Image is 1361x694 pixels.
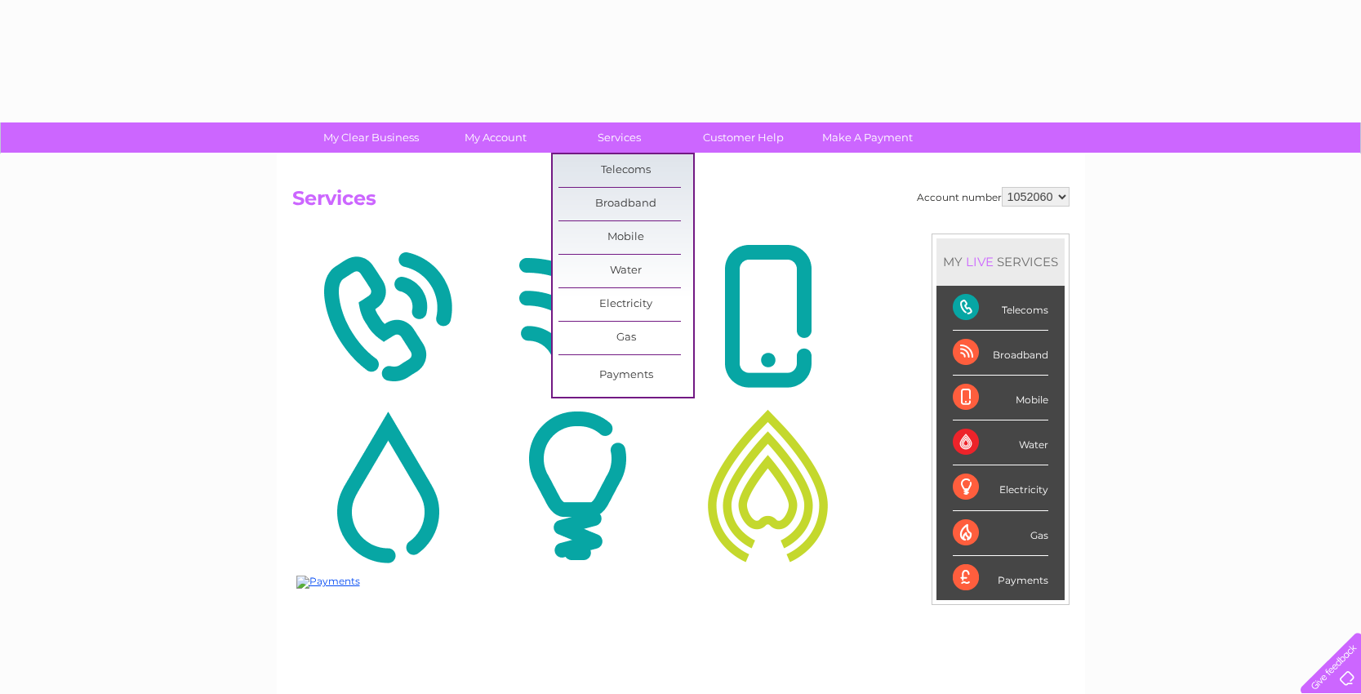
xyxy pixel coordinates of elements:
a: Customer Help [676,122,811,153]
img: Broadband [487,238,669,396]
div: MY SERVICES [936,238,1065,285]
a: My Account [428,122,563,153]
img: Water [296,407,478,565]
a: Mobile [558,221,693,254]
a: Water [558,255,693,287]
div: LIVE [963,254,997,269]
div: Water [953,420,1048,465]
div: Telecoms [953,286,1048,331]
div: Payments [953,556,1048,600]
div: Account number [917,187,1070,207]
a: Telecoms [558,154,693,187]
img: Mobile [677,238,859,396]
a: Payments [558,359,693,392]
div: Gas [953,511,1048,556]
img: Electricity [487,407,669,565]
div: Mobile [953,376,1048,420]
a: Services [552,122,687,153]
img: Payments [296,576,360,589]
h2: Services [292,187,1070,218]
a: Electricity [558,288,693,321]
div: Broadband [953,331,1048,376]
a: Make A Payment [800,122,935,153]
img: Gas [677,407,859,565]
img: Telecoms [296,238,478,396]
a: Broadband [558,188,693,220]
a: My Clear Business [304,122,438,153]
div: Electricity [953,465,1048,510]
a: Gas [558,322,693,354]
